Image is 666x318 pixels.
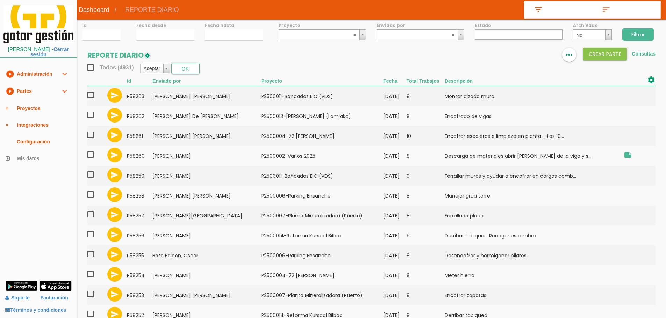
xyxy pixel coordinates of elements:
i: send [110,250,119,259]
i: send [110,91,119,99]
th: Fecha [383,76,406,86]
i: send [110,290,119,298]
label: Enviado por [377,22,464,28]
td: 58262 [127,106,152,126]
i: more_horiz [565,48,574,62]
td: 58259 [127,166,152,186]
td: 9 [407,106,445,126]
td: [PERSON_NAME] [152,225,261,245]
td: 58253 [127,285,152,305]
td: P2500002-Varios 2025 [261,146,383,166]
i: send [110,191,119,199]
label: id [82,22,121,28]
i: send [110,111,119,119]
td: [PERSON_NAME] [PERSON_NAME] [152,186,261,206]
td: Meter hierro [445,265,620,285]
td: [PERSON_NAME] [PERSON_NAME] [152,285,261,305]
td: 8 [407,146,445,166]
th: Total Trabajos [407,76,445,86]
td: [DATE] [383,86,406,106]
td: 58258 [127,186,152,206]
td: [DATE] [383,265,406,285]
i: play_circle_filled [6,83,14,99]
button: Crear PARTE [583,48,627,60]
i: settings [647,76,656,84]
img: edit-1.png [144,52,151,59]
td: Encofrar zapatas [445,285,620,305]
i: send [110,151,119,159]
i: filter_list [533,5,544,14]
td: P2500013-[PERSON_NAME] (Lamiako) [261,106,383,126]
td: [PERSON_NAME] De [PERSON_NAME] [152,106,261,126]
img: app-store.png [39,281,72,291]
td: Desencofrar y hormigonar pilares [445,245,620,265]
td: Descarga de materiales abrir [PERSON_NAME] de la viga y s... [445,146,620,166]
img: itcons-logo [3,5,73,43]
td: 9 [407,166,445,186]
button: OK [171,63,200,74]
td: [DATE] [383,225,406,245]
a: Soporte [5,295,30,301]
i: send [110,230,119,239]
td: 58261 [127,126,152,146]
td: [DATE] [383,106,406,126]
i: send [110,171,119,179]
td: 58254 [127,265,152,285]
input: Filtrar [622,28,654,41]
td: Montar alzado muro [445,86,620,106]
td: [DATE] [383,245,406,265]
td: 8 [407,86,445,106]
a: sort [592,1,660,18]
th: Proyecto [261,76,383,86]
td: Encofrar escaleras e limpieza en planta ... Las 10... [445,126,620,146]
i: expand_more [60,83,69,99]
td: 8 [407,206,445,225]
span: REPORTE DIARIO [120,1,184,19]
td: P2500004-72 [PERSON_NAME] [261,126,383,146]
td: [PERSON_NAME] [152,146,261,166]
td: 10 [407,126,445,146]
td: 9 [407,265,445,285]
td: P2500006-Parking Ensanche [261,186,383,206]
td: 58260 [127,146,152,166]
td: 8 [407,186,445,206]
a: No [573,29,611,40]
td: Bote Falcon, Oscar [152,245,261,265]
td: 58257 [127,206,152,225]
td: [DATE] [383,186,406,206]
span: Todos (4931) [87,63,134,72]
label: Estado [475,22,563,28]
label: Fecha hasta [205,22,263,28]
i: send [110,131,119,139]
td: [DATE] [383,166,406,186]
a: Términos y condiciones [5,307,66,313]
a: Crear PARTE [583,51,627,57]
label: Archivado [573,22,611,28]
td: 58263 [127,86,152,106]
td: [PERSON_NAME] [152,166,261,186]
td: [DATE] [383,146,406,166]
td: P2500014-Reforma Kursaal Bilbao [261,225,383,245]
th: Enviado por [152,76,261,86]
a: filter_list [524,1,593,18]
td: P2500011-Bancadas EIC (VDS) [261,86,383,106]
td: 58256 [127,225,152,245]
h2: REPORTE DIARIO [87,51,151,59]
i: send [110,270,119,279]
td: [PERSON_NAME] [152,265,261,285]
td: Encofrado de vigas [445,106,620,126]
td: P2500004-72 [PERSON_NAME] [261,265,383,285]
td: Ferrallado placa [445,206,620,225]
td: 8 [407,285,445,305]
td: Derribar tabiques. Recoger escombro [445,225,620,245]
a: Aceptar [141,64,169,73]
a: Facturación [41,292,68,304]
td: Ferrallar muros y ayudar a encofrar en cargas comb... [445,166,620,186]
td: 8 [407,245,445,265]
td: [PERSON_NAME] [PERSON_NAME] [152,86,261,106]
span: Aceptar [143,64,160,73]
td: P2500011-Bancadas EIC (VDS) [261,166,383,186]
span: No [576,30,602,41]
td: Manejar grúa torre [445,186,620,206]
label: Fecha desde [136,22,194,28]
